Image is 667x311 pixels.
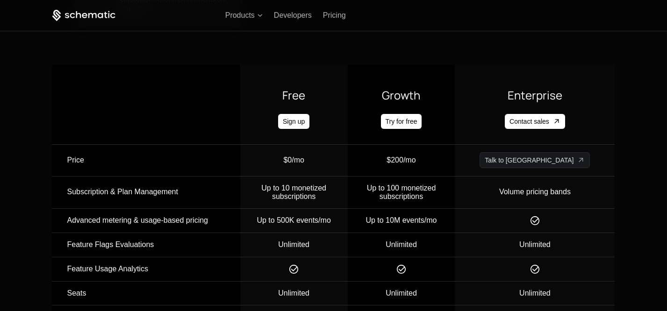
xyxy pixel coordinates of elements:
a: Pricing [323,11,346,19]
a: Try for free [381,114,422,129]
span: Enterprise [508,88,562,103]
span: Products [225,11,255,20]
span: Growth [382,88,420,103]
div: $0/mo [283,152,304,168]
div: Up to 500K events/mo [241,216,347,225]
span: Free [282,88,305,103]
div: Unlimited [241,240,347,249]
a: Developers [274,11,312,19]
div: Subscription & Plan Management [67,184,239,200]
span: Up to 100 monetized subscriptions [367,184,436,200]
td: Seats [52,282,240,305]
td: Advanced metering & usage-based pricing [52,209,240,233]
div: Unlimited [455,240,614,249]
div: Unlimited [348,289,455,297]
div: $200/mo [387,152,416,168]
div: Price [67,152,239,168]
div: Unlimited [348,240,455,249]
a: Contact sales [505,114,565,129]
div: Unlimited [241,289,347,297]
div: Unlimited [455,289,614,297]
a: Sign up [278,114,309,129]
div: Up to 10M events/mo [348,216,455,225]
a: Talk to us [480,152,590,168]
div: Up to 10 monetized subscriptions [241,184,347,201]
td: Feature Flags Evaluations [52,233,240,257]
div: Volume pricing bands [499,184,571,200]
td: Feature Usage Analytics [52,257,240,282]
